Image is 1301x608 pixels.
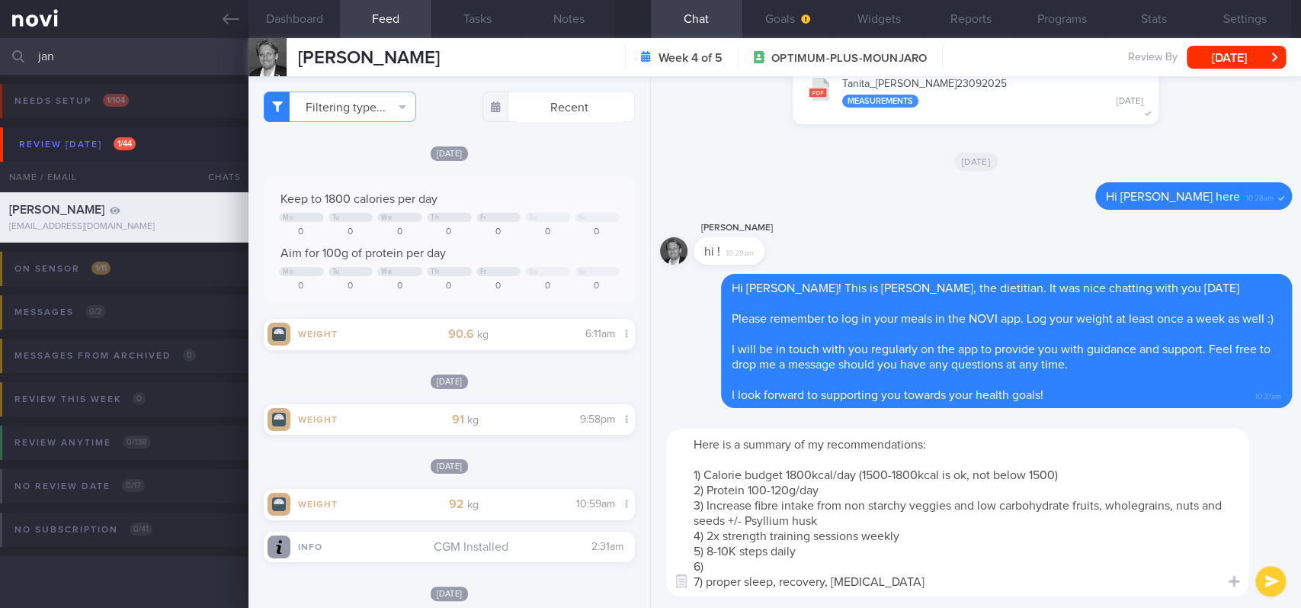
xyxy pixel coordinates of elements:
div: No review date [11,476,149,497]
div: 0 [476,281,521,292]
div: Review this week [11,389,149,410]
span: Hi [PERSON_NAME] here [1106,191,1240,203]
span: Please remember to log in your meals in the NOVI app. Log your weight at least once a week as wel... [732,313,1274,325]
span: 0 / 138 [123,436,151,449]
span: I look forward to supporting you towards your health goals! [732,389,1043,401]
span: Keep to 1800 calories per day [280,193,437,205]
span: [DATE] [431,375,469,389]
button: Filtering type... [264,92,416,122]
span: 10:59am [576,499,615,510]
span: 1 / 11 [91,262,111,275]
span: 6:11am [585,329,615,339]
strong: 92 [449,498,464,510]
span: 10:28am [1246,189,1274,204]
div: No subscription [11,520,156,540]
span: Review By [1128,51,1178,65]
div: Review [DATE] [15,134,139,155]
div: 0 [575,281,620,292]
div: On sensor [11,259,114,279]
span: 2:31am [591,542,623,552]
div: Chats [187,162,248,192]
span: 0 / 41 [130,523,152,536]
span: [PERSON_NAME] [298,49,440,67]
button: [DATE] [1187,46,1286,69]
div: [PERSON_NAME] [694,219,810,237]
strong: Week 4 of 5 [659,50,723,66]
div: Needs setup [11,91,133,111]
div: Tu [332,268,340,276]
div: 0 [476,227,521,238]
div: Su [578,214,587,222]
strong: 91 [452,413,464,426]
div: Weight [290,327,351,339]
span: 0 / 2 [85,305,106,318]
small: kg [467,415,479,426]
span: [PERSON_NAME] [9,204,104,216]
div: 0 [328,281,373,292]
div: We [381,268,392,276]
div: Mo [283,214,293,222]
span: 10:37am [1255,388,1281,402]
span: 10:29am [726,244,754,259]
div: Tu [332,214,340,222]
span: Hi [PERSON_NAME]! This is [PERSON_NAME], the dietitian. It was nice chatting with you [DATE] [732,282,1239,294]
span: [DATE] [431,459,469,474]
span: 0 [183,349,196,362]
div: Mo [283,268,293,276]
div: Weight [290,497,351,510]
span: 0 / 17 [122,479,145,492]
div: 0 [377,281,422,292]
div: Sa [529,268,537,276]
small: kg [477,330,489,340]
div: Fr [480,268,487,276]
div: CGM Installed [275,539,623,555]
span: [DATE] [431,587,469,601]
div: 0 [575,227,620,238]
span: 9:58pm [580,414,615,425]
div: Messages from Archived [11,346,200,366]
div: 0 [427,227,472,238]
div: Fr [480,214,487,222]
div: We [381,214,392,222]
div: Sa [529,214,537,222]
span: Aim for 100g of protein per day [280,247,446,259]
span: [DATE] [431,146,469,161]
span: 1 / 44 [114,137,136,150]
div: 0 [279,227,324,238]
div: Info [290,539,351,552]
div: Tanita_ [PERSON_NAME] 23092025 [842,78,1143,108]
div: Su [578,268,587,276]
button: Tanita_[PERSON_NAME]23092025 Measurements [DATE] [800,68,1151,116]
span: I will be in touch with you regularly on the app to provide you with guidance and support. Feel f... [732,343,1271,371]
span: 1 / 104 [103,94,129,107]
div: 0 [279,281,324,292]
div: Review anytime [11,433,155,453]
span: [DATE] [954,153,998,171]
div: 0 [525,281,570,292]
div: [EMAIL_ADDRESS][DOMAIN_NAME] [9,221,239,233]
div: 0 [377,227,422,238]
div: 0 [328,227,373,238]
div: Messages [11,302,110,323]
strong: 90.6 [448,328,474,340]
span: 0 [133,392,146,405]
div: Weight [290,412,351,425]
span: hi ! [704,246,720,258]
div: 0 [525,227,570,238]
span: OPTIMUM-PLUS-MOUNJARO [771,51,927,66]
div: [DATE] [1117,96,1143,108]
div: Th [431,268,439,276]
div: Th [431,214,439,222]
div: Measurements [842,95,918,108]
small: kg [467,500,479,510]
div: 0 [427,281,472,292]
